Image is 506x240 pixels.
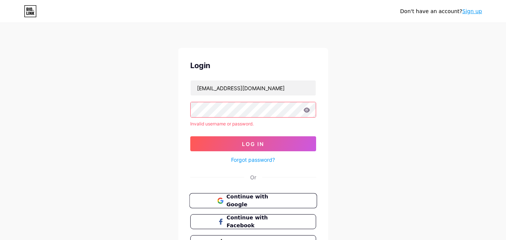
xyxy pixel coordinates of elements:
[462,8,482,14] a: Sign up
[190,121,316,127] div: Invalid username or password.
[189,193,317,209] button: Continue with Google
[190,193,316,208] a: Continue with Google
[400,7,482,15] div: Don't have an account?
[250,173,256,181] div: Or
[227,214,288,230] span: Continue with Facebook
[190,214,316,229] button: Continue with Facebook
[191,80,316,95] input: Username
[226,193,289,209] span: Continue with Google
[190,60,316,71] div: Login
[242,141,264,147] span: Log In
[190,136,316,151] button: Log In
[231,156,275,164] a: Forgot password?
